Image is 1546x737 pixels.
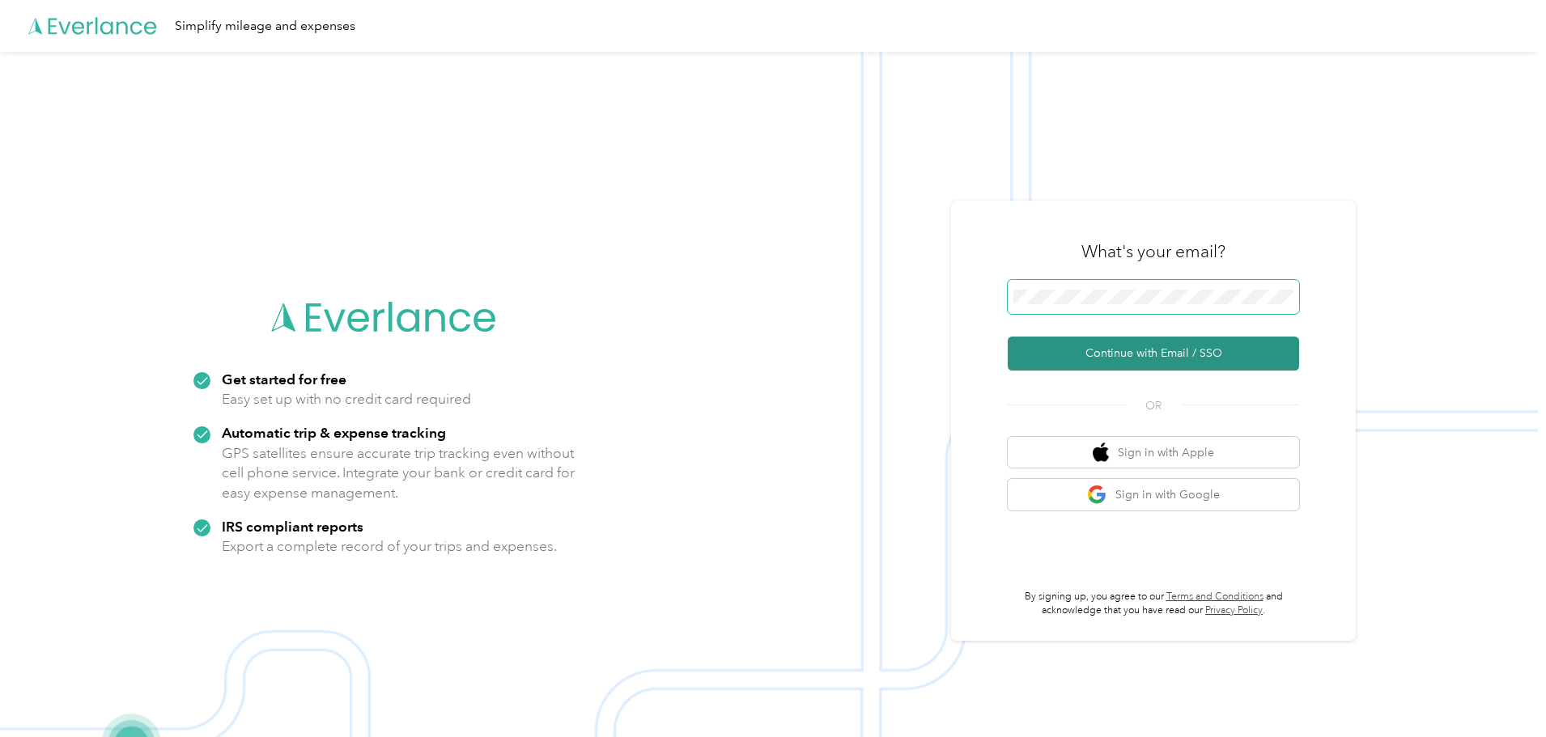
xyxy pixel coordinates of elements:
[1008,337,1299,371] button: Continue with Email / SSO
[1008,590,1299,618] p: By signing up, you agree to our and acknowledge that you have read our .
[1205,604,1263,616] a: Privacy Policy
[1272,287,1291,307] keeper-lock: Open Keeper Popup
[1166,591,1264,603] a: Terms and Conditions
[1081,240,1225,263] h3: What's your email?
[222,443,576,503] p: GPS satellites ensure accurate trip tracking even without cell phone service. Integrate your bank...
[175,16,355,36] div: Simplify mileage and expenses
[222,536,557,557] p: Export a complete record of your trips and expenses.
[1087,485,1107,505] img: google logo
[1008,479,1299,510] button: google logoSign in with Google
[222,389,471,409] p: Easy set up with no credit card required
[222,424,446,441] strong: Automatic trip & expense tracking
[1008,437,1299,468] button: apple logoSign in with Apple
[222,371,346,388] strong: Get started for free
[1125,397,1182,414] span: OR
[222,518,363,535] strong: IRS compliant reports
[1093,443,1109,463] img: apple logo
